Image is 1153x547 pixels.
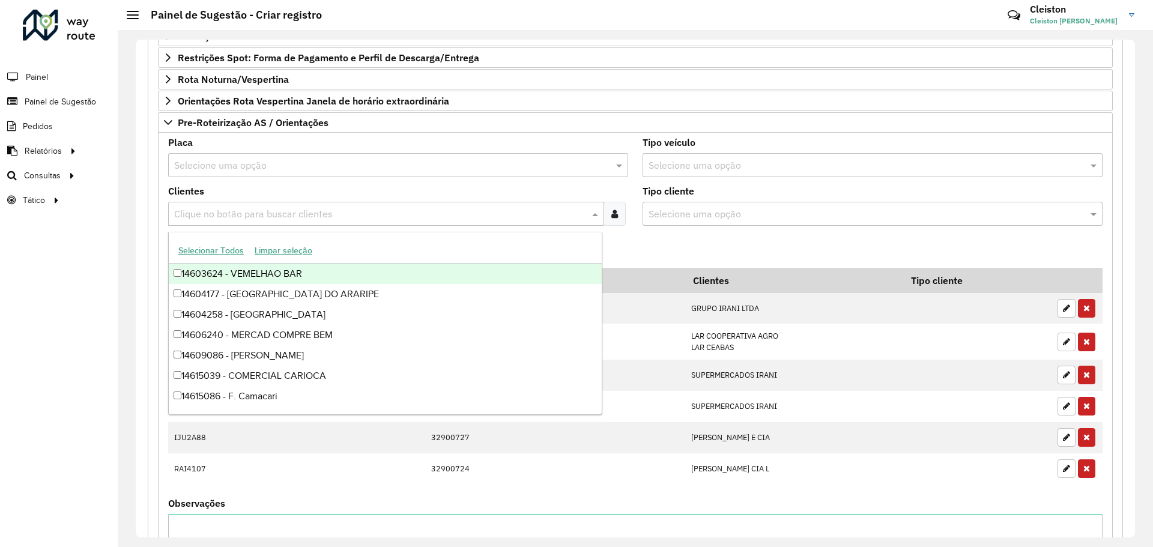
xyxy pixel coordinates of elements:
td: 32900727 [425,422,685,453]
a: Pre-Roteirização AS / Orientações [158,112,1113,133]
span: Painel de Sugestão [25,95,96,108]
div: 14609086 - [PERSON_NAME] [169,345,602,366]
td: [PERSON_NAME] E CIA [685,422,903,453]
span: Relatórios [25,145,62,157]
label: Clientes [168,184,204,198]
div: 14604177 - [GEOGRAPHIC_DATA] DO ARARIPE [169,284,602,304]
label: Placa [168,135,193,150]
a: Orientações Rota Vespertina Janela de horário extraordinária [158,91,1113,111]
th: Clientes [685,268,903,293]
span: Rota Noturna/Vespertina [178,74,289,84]
td: GRUPO IRANI LTDA [685,293,903,324]
td: LAR COOPERATIVA AGRO LAR CEABAS [685,324,903,359]
td: [PERSON_NAME] CIA L [685,453,903,485]
button: Limpar seleção [249,241,318,260]
span: Tático [23,194,45,207]
span: Pedidos [23,120,53,133]
div: 14615086 - F. Camacari [169,386,602,406]
h3: Cleiston [1030,4,1120,15]
span: Painel [26,71,48,83]
ng-dropdown-panel: Options list [168,232,602,415]
span: Consultas [24,169,61,182]
div: 14615039 - COMERCIAL CARIOCA [169,366,602,386]
td: IJU2A88 [168,422,274,453]
h2: Painel de Sugestão - Criar registro [139,8,322,22]
a: Restrições Spot: Forma de Pagamento e Perfil de Descarga/Entrega [158,47,1113,68]
label: Observações [168,496,225,510]
span: Restrições FF: ACT [178,31,261,41]
div: 14606240 - MERCAD COMPRE BEM [169,325,602,345]
span: Pre-Roteirização AS / Orientações [178,118,328,127]
div: 14615835 - MERCADO FREITAS [169,406,602,427]
label: Tipo veículo [643,135,695,150]
label: Tipo cliente [643,184,694,198]
button: Selecionar Todos [173,241,249,260]
th: Tipo cliente [903,268,1052,293]
span: Restrições Spot: Forma de Pagamento e Perfil de Descarga/Entrega [178,53,479,62]
td: SUPERMERCADOS IRANI [685,360,903,391]
span: Orientações Rota Vespertina Janela de horário extraordinária [178,96,449,106]
td: 32900724 [425,453,685,485]
td: RAI4107 [168,453,274,485]
a: Contato Rápido [1001,2,1027,28]
span: Cleiston [PERSON_NAME] [1030,16,1120,26]
div: 14603624 - VEMELHAO BAR [169,264,602,284]
td: SUPERMERCADOS IRANI [685,391,903,422]
div: 14604258 - [GEOGRAPHIC_DATA] [169,304,602,325]
a: Rota Noturna/Vespertina [158,69,1113,89]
